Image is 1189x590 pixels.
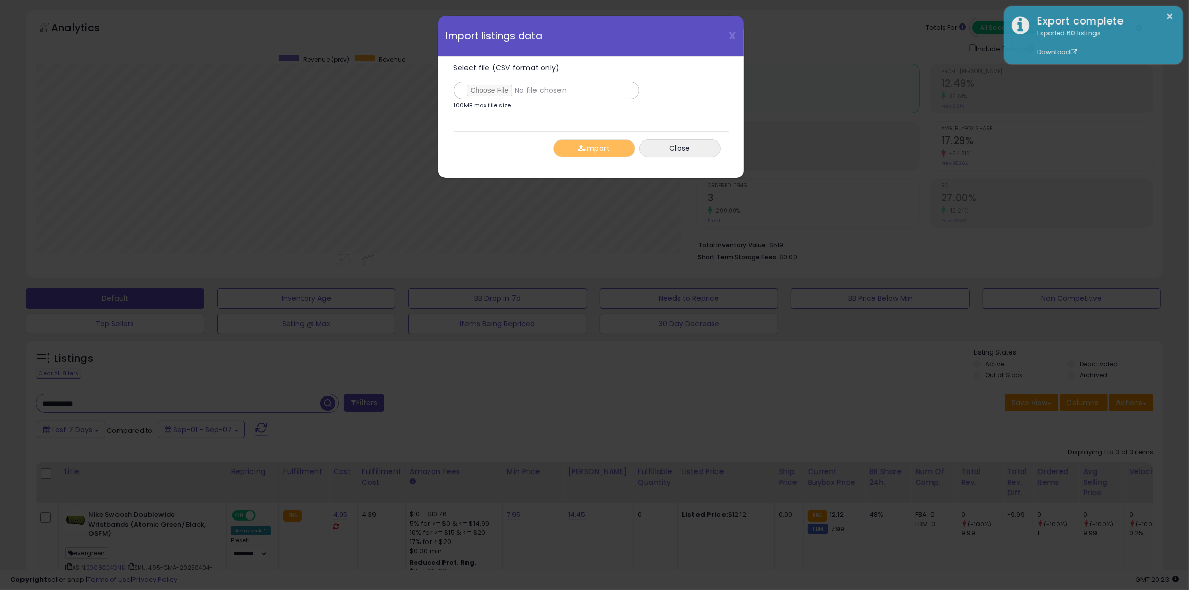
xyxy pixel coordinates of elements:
a: Download [1037,48,1077,56]
button: Import [553,139,635,157]
div: Exported 60 listings. [1030,29,1175,57]
span: X [729,29,736,43]
button: Close [639,139,721,157]
span: Select file (CSV format only) [454,63,560,73]
div: Export complete [1030,14,1175,29]
span: Import listings data [446,31,543,41]
p: 100MB max file size [454,103,511,108]
button: × [1166,10,1174,23]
